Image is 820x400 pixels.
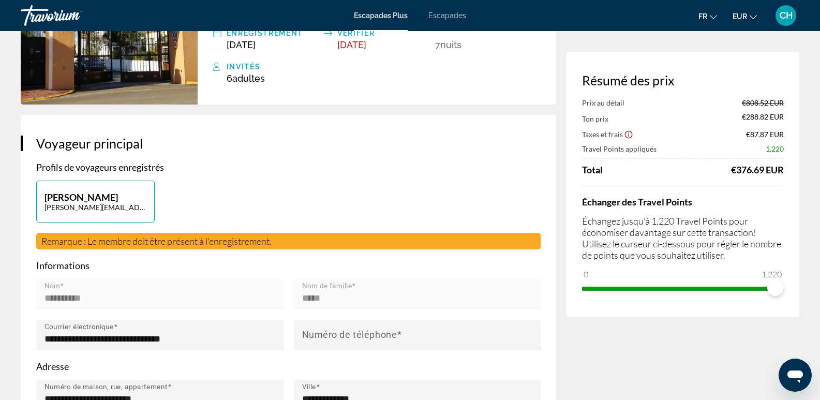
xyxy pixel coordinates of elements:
iframe: Bouton de lancement de la fenêtre de messagerie [779,359,812,392]
span: Travel Points appliqués [582,144,657,153]
ngx-slider: ngx-slider [582,287,784,289]
button: Show Taxes and Fees disclaimer [624,129,633,139]
span: €87.87 EUR [746,130,784,139]
h4: Échanger des Travel Points [582,196,784,208]
font: CH [780,10,793,21]
a: Travorium [21,2,124,29]
p: Informations [36,260,541,271]
h3: Résumé des prix [582,72,784,88]
button: Changer de langue [698,9,717,24]
span: ngx-slider [767,279,784,296]
span: 1,220 [766,144,784,153]
div: €376.69 EUR [731,164,784,175]
mat-label: Nom [44,282,61,290]
mat-label: Nom de famille [302,282,352,290]
h3: Voyageur principal [36,136,541,151]
span: Remarque : Le membre doit être présent à l'enregistrement. [41,235,272,247]
div: Invités [227,61,541,73]
span: 0 [582,268,590,280]
span: 6 [227,73,265,84]
span: Total [582,164,603,175]
mat-label: Numéro de maison, rue, appartement [44,383,168,391]
span: 1,220 [760,268,783,280]
p: Échangez jusqu'à 1,220 Travel Points pour économiser davantage sur cette transaction! Utilisez le... [582,215,784,261]
a: Escapades Plus [354,11,408,20]
mat-label: Numéro de téléphone [302,329,397,340]
span: Ton prix [582,114,608,123]
button: Menu utilisateur [772,5,799,26]
span: nuits [440,39,461,50]
mat-label: Courrier électronique [44,323,114,331]
span: €808.52 EUR [742,98,784,107]
span: [DATE] [337,39,366,50]
p: Profils de voyageurs enregistrés [36,161,541,173]
button: [PERSON_NAME][PERSON_NAME][EMAIL_ADDRESS][DOMAIN_NAME] [36,181,155,223]
div: Vérifier [337,27,429,39]
span: Taxes et frais [582,130,623,139]
span: Prix au détail [582,98,624,107]
a: Escapades [428,11,466,20]
span: €288.82 EUR [742,112,784,124]
p: [PERSON_NAME] [44,191,146,203]
span: 7 [435,39,440,50]
button: Show Taxes and Fees breakdown [582,129,633,139]
p: [PERSON_NAME][EMAIL_ADDRESS][DOMAIN_NAME] [44,203,146,212]
div: Enregistrement [227,27,319,39]
font: EUR [733,12,747,21]
button: Changer de devise [733,9,757,24]
p: Adresse [36,361,541,372]
span: [DATE] [227,39,256,50]
mat-label: Ville [302,383,316,391]
font: fr [698,12,707,21]
span: Adultes [232,73,265,84]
